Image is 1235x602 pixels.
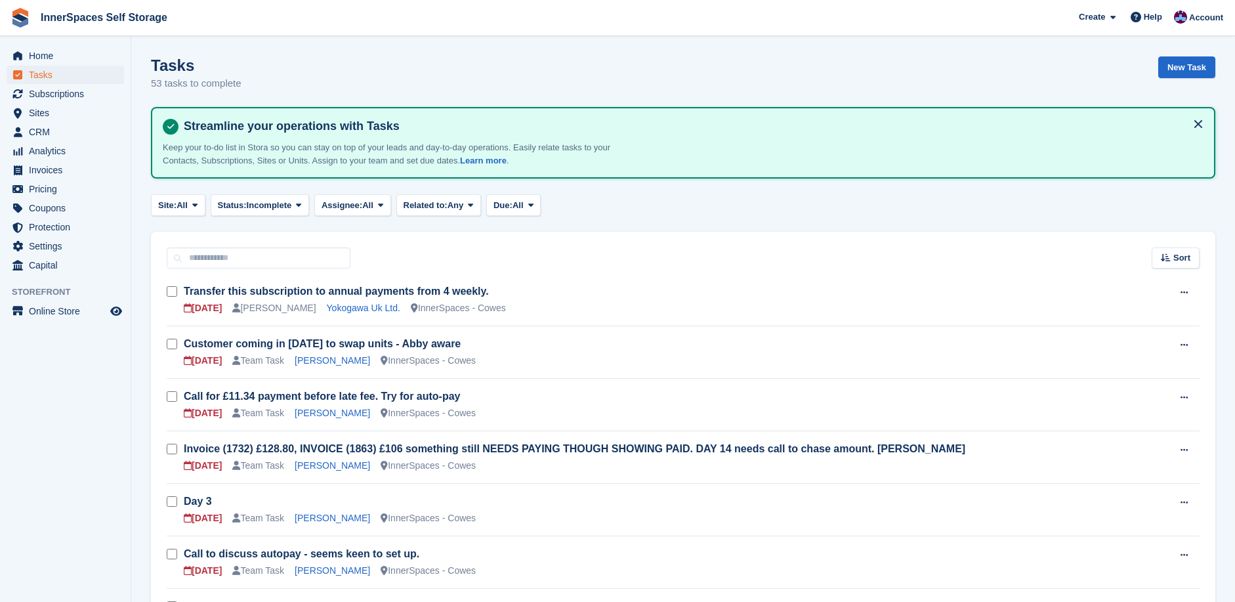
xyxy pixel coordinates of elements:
[184,391,460,402] a: Call for £11.34 payment before late fee. Try for auto-pay
[513,199,524,212] span: All
[7,85,124,103] a: menu
[232,511,284,525] div: Team Task
[29,256,108,274] span: Capital
[381,406,476,420] div: InnerSpaces - Cowes
[448,199,464,212] span: Any
[295,355,370,366] a: [PERSON_NAME]
[7,199,124,217] a: menu
[29,180,108,198] span: Pricing
[460,156,507,165] a: Learn more
[295,565,370,576] a: [PERSON_NAME]
[184,406,222,420] div: [DATE]
[1079,11,1105,24] span: Create
[327,303,400,313] a: Yokogawa Uk Ltd.
[29,123,108,141] span: CRM
[163,141,622,167] p: Keep your to-do list in Stora so you can stay on top of your leads and day-to-day operations. Eas...
[232,564,284,578] div: Team Task
[184,459,222,473] div: [DATE]
[29,142,108,160] span: Analytics
[10,8,30,28] img: stora-icon-8386f47178a22dfd0bd8f6a31ec36ba5ce8667c1dd55bd0f319d3a0aa187defe.svg
[184,496,212,507] a: Day 3
[1173,251,1190,265] span: Sort
[158,199,177,212] span: Site:
[381,564,476,578] div: InnerSpaces - Cowes
[177,199,188,212] span: All
[7,66,124,84] a: menu
[108,303,124,319] a: Preview store
[12,286,131,299] span: Storefront
[232,406,284,420] div: Team Task
[29,218,108,236] span: Protection
[29,302,108,320] span: Online Store
[404,199,448,212] span: Related to:
[29,66,108,84] span: Tasks
[151,56,241,74] h1: Tasks
[184,564,222,578] div: [DATE]
[247,199,292,212] span: Incomplete
[7,256,124,274] a: menu
[493,199,513,212] span: Due:
[1174,11,1187,24] img: Paul Allo
[29,104,108,122] span: Sites
[7,302,124,320] a: menu
[411,301,506,315] div: InnerSpaces - Cowes
[184,354,222,368] div: [DATE]
[322,199,362,212] span: Assignee:
[29,47,108,65] span: Home
[184,548,419,559] a: Call to discuss autopay - seems keen to set up.
[7,142,124,160] a: menu
[232,301,316,315] div: [PERSON_NAME]
[362,199,373,212] span: All
[151,194,205,216] button: Site: All
[7,237,124,255] a: menu
[381,459,476,473] div: InnerSpaces - Cowes
[35,7,173,28] a: InnerSpaces Self Storage
[7,180,124,198] a: menu
[381,354,476,368] div: InnerSpaces - Cowes
[232,459,284,473] div: Team Task
[381,511,476,525] div: InnerSpaces - Cowes
[7,161,124,179] a: menu
[178,119,1204,134] h4: Streamline your operations with Tasks
[218,199,247,212] span: Status:
[7,123,124,141] a: menu
[1189,11,1223,24] span: Account
[1158,56,1215,78] a: New Task
[151,76,241,91] p: 53 tasks to complete
[314,194,391,216] button: Assignee: All
[29,237,108,255] span: Settings
[7,47,124,65] a: menu
[295,460,370,471] a: [PERSON_NAME]
[1144,11,1162,24] span: Help
[486,194,541,216] button: Due: All
[295,513,370,523] a: [PERSON_NAME]
[7,218,124,236] a: menu
[396,194,481,216] button: Related to: Any
[29,85,108,103] span: Subscriptions
[184,511,222,525] div: [DATE]
[184,338,461,349] a: Customer coming in [DATE] to swap units - Abby aware
[184,286,489,297] a: Transfer this subscription to annual payments from 4 weekly.
[295,408,370,418] a: [PERSON_NAME]
[7,104,124,122] a: menu
[29,161,108,179] span: Invoices
[29,199,108,217] span: Coupons
[184,301,222,315] div: [DATE]
[211,194,309,216] button: Status: Incomplete
[184,443,965,454] a: Invoice (1732) £128.80, INVOICE (1863) £106 something still NEEDS PAYING THOUGH SHOWING PAID. DAY...
[232,354,284,368] div: Team Task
